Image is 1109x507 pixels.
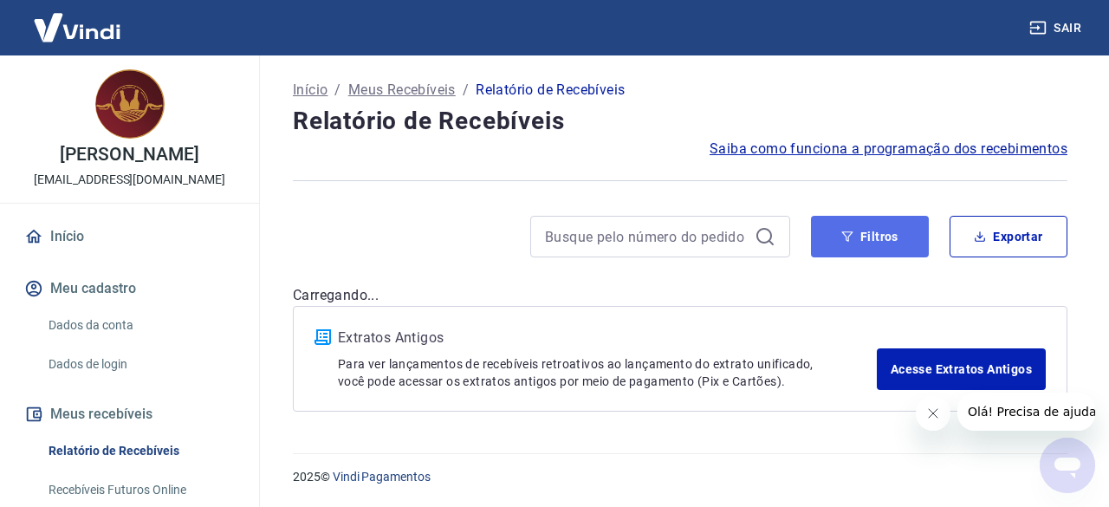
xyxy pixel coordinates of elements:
h4: Relatório de Recebíveis [293,104,1067,139]
a: Dados da conta [42,308,238,343]
img: Vindi [21,1,133,54]
button: Meus recebíveis [21,395,238,433]
p: Carregando... [293,285,1067,306]
p: 2025 © [293,468,1067,486]
p: [PERSON_NAME] [60,146,198,164]
iframe: Mensagem da empresa [957,393,1095,431]
p: Relatório de Recebíveis [476,80,625,101]
a: Meus Recebíveis [348,80,456,101]
button: Filtros [811,216,929,257]
p: / [463,80,469,101]
img: 40f13b20-c2ef-46f4-95a1-97067c916dc5.jpeg [95,69,165,139]
button: Meu cadastro [21,270,238,308]
button: Sair [1026,12,1088,44]
p: [EMAIL_ADDRESS][DOMAIN_NAME] [34,171,225,189]
iframe: Fechar mensagem [916,396,950,431]
a: Acesse Extratos Antigos [877,348,1046,390]
p: Para ver lançamentos de recebíveis retroativos ao lançamento do extrato unificado, você pode aces... [338,355,877,390]
iframe: Botão para abrir a janela de mensagens [1040,438,1095,493]
p: / [334,80,340,101]
span: Olá! Precisa de ajuda? [10,12,146,26]
a: Início [293,80,328,101]
a: Início [21,218,238,256]
img: ícone [315,329,331,345]
button: Exportar [950,216,1067,257]
input: Busque pelo número do pedido [545,224,748,250]
a: Relatório de Recebíveis [42,433,238,469]
a: Dados de login [42,347,238,382]
a: Vindi Pagamentos [333,470,431,484]
a: Saiba como funciona a programação dos recebimentos [710,139,1067,159]
p: Extratos Antigos [338,328,877,348]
